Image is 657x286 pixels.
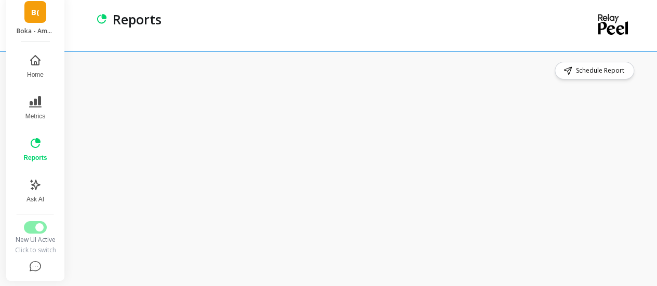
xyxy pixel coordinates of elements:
[17,131,53,168] button: Reports
[24,221,47,234] button: Switch to Legacy UI
[13,254,57,279] button: Help
[555,62,634,79] button: Schedule Report
[27,71,44,79] span: Home
[17,27,55,35] p: Boka - Amazon (Essor)
[31,6,39,18] span: B(
[26,195,44,203] span: Ask AI
[113,10,162,28] p: Reports
[13,246,57,254] div: Click to switch
[17,172,53,210] button: Ask AI
[87,88,636,265] iframe: Omni Embed
[23,154,47,162] span: Reports
[17,48,53,85] button: Home
[17,89,53,127] button: Metrics
[576,65,627,76] span: Schedule Report
[13,236,57,244] div: New UI Active
[25,112,46,120] span: Metrics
